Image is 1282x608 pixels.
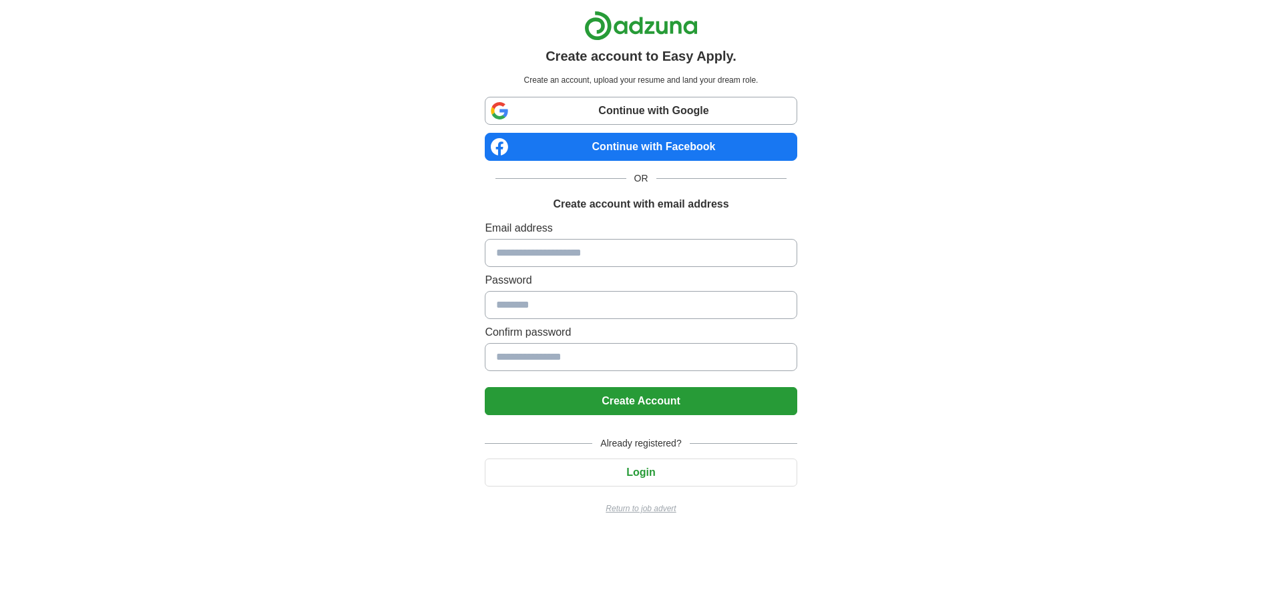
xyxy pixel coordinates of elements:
a: Login [485,467,797,478]
h1: Create account to Easy Apply. [546,46,736,66]
h1: Create account with email address [553,196,728,212]
a: Return to job advert [485,503,797,515]
span: OR [626,172,656,186]
a: Continue with Google [485,97,797,125]
label: Password [485,272,797,288]
button: Create Account [485,387,797,415]
img: Adzuna logo [584,11,698,41]
label: Email address [485,220,797,236]
label: Confirm password [485,324,797,340]
a: Continue with Facebook [485,133,797,161]
span: Already registered? [592,436,689,450]
button: Login [485,459,797,487]
p: Create an account, upload your resume and land your dream role. [487,74,794,86]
